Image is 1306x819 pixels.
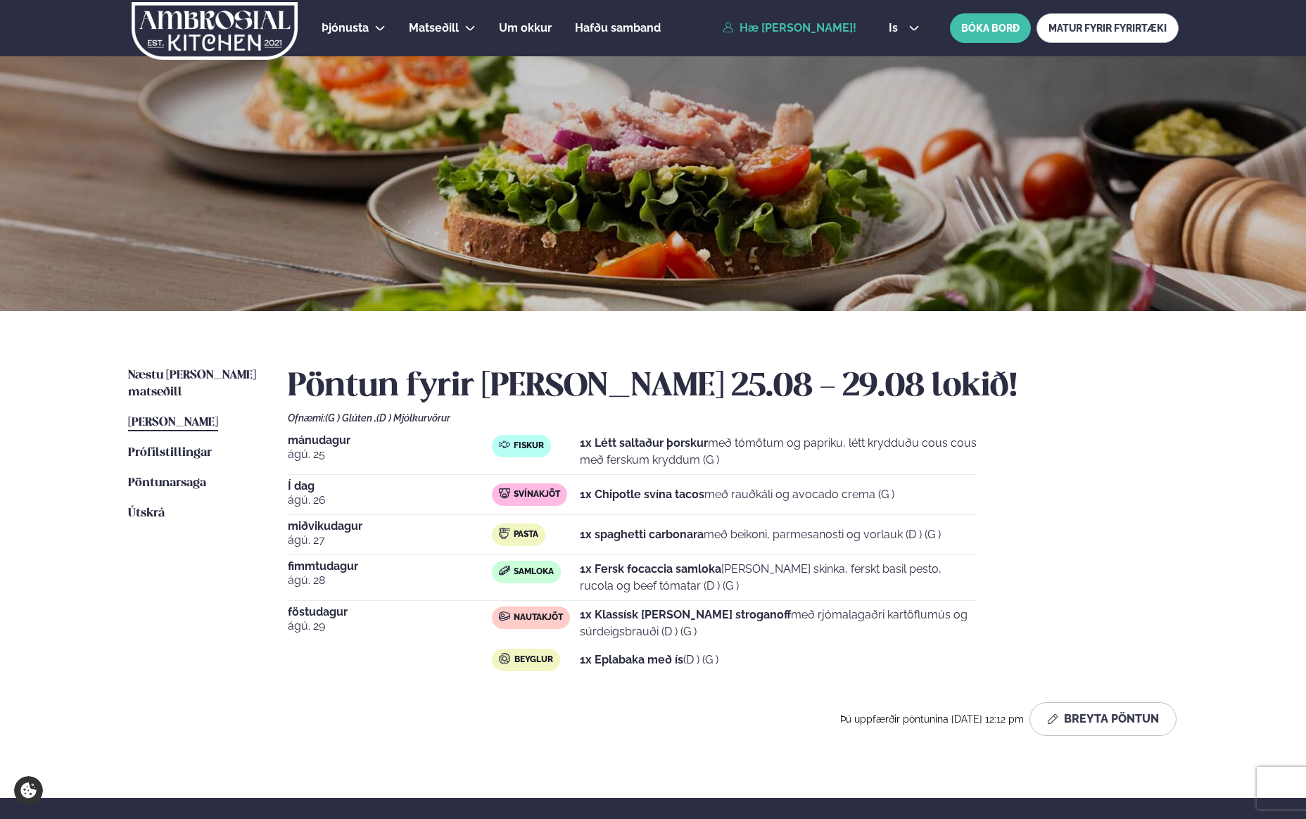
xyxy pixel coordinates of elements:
[288,618,492,635] span: ágú. 29
[325,412,376,424] span: (G ) Glúten ,
[840,713,1024,725] span: Þú uppfærðir pöntunina [DATE] 12:12 pm
[499,528,510,539] img: pasta.svg
[322,20,369,37] a: Þjónusta
[128,477,206,489] span: Pöntunarsaga
[499,439,510,450] img: fish.svg
[288,532,492,549] span: ágú. 27
[499,20,552,37] a: Um okkur
[514,566,554,578] span: Samloka
[580,435,977,469] p: með tómötum og papriku, létt krydduðu cous cous með ferskum kryddum (G )
[580,488,704,501] strong: 1x Chipotle svína tacos
[877,23,930,34] button: is
[409,20,459,37] a: Matseðill
[580,561,977,595] p: [PERSON_NAME] skinka, ferskt basil pesto, rucola og beef tómatar (D ) (G )
[288,481,492,492] span: Í dag
[580,562,721,576] strong: 1x Fersk focaccia samloka
[128,367,260,401] a: Næstu [PERSON_NAME] matseðill
[1036,13,1179,43] a: MATUR FYRIR FYRIRTÆKI
[128,414,218,431] a: [PERSON_NAME]
[580,526,941,543] p: með beikoni, parmesanosti og vorlauk (D ) (G )
[580,486,894,503] p: með rauðkáli og avocado crema (G )
[288,492,492,509] span: ágú. 26
[723,22,856,34] a: Hæ [PERSON_NAME]!
[575,20,661,37] a: Hafðu samband
[514,529,538,540] span: Pasta
[288,435,492,446] span: mánudagur
[128,507,165,519] span: Útskrá
[514,489,560,500] span: Svínakjöt
[288,367,1179,407] h2: Pöntun fyrir [PERSON_NAME] 25.08 - 29.08 lokið!
[514,654,553,666] span: Beyglur
[580,608,791,621] strong: 1x Klassísk [PERSON_NAME] stroganoff
[14,776,43,805] a: Cookie settings
[128,369,256,398] span: Næstu [PERSON_NAME] matseðill
[288,412,1179,424] div: Ofnæmi:
[514,612,563,623] span: Nautakjöt
[580,528,704,541] strong: 1x spaghetti carbonara
[499,21,552,34] span: Um okkur
[580,436,708,450] strong: 1x Létt saltaður þorskur
[1029,702,1177,736] button: Breyta Pöntun
[514,440,544,452] span: Fiskur
[580,607,977,640] p: með rjómalagaðri kartöflumús og súrdeigsbrauði (D ) (G )
[580,653,683,666] strong: 1x Eplabaka með ís
[288,521,492,532] span: miðvikudagur
[889,23,902,34] span: is
[376,412,450,424] span: (D ) Mjólkurvörur
[950,13,1031,43] button: BÓKA BORÐ
[499,566,510,576] img: sandwich-new-16px.svg
[322,21,369,34] span: Þjónusta
[128,417,218,428] span: [PERSON_NAME]
[131,2,299,60] img: logo
[128,445,212,462] a: Prófílstillingar
[288,446,492,463] span: ágú. 25
[499,653,511,664] img: bagle-new-16px.svg
[499,611,510,622] img: beef.svg
[409,21,459,34] span: Matseðill
[580,652,718,668] p: (D ) (G )
[575,21,661,34] span: Hafðu samband
[288,607,492,618] span: föstudagur
[499,488,510,499] img: pork.svg
[288,572,492,589] span: ágú. 28
[128,475,206,492] a: Pöntunarsaga
[288,561,492,572] span: fimmtudagur
[128,505,165,522] a: Útskrá
[128,447,212,459] span: Prófílstillingar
